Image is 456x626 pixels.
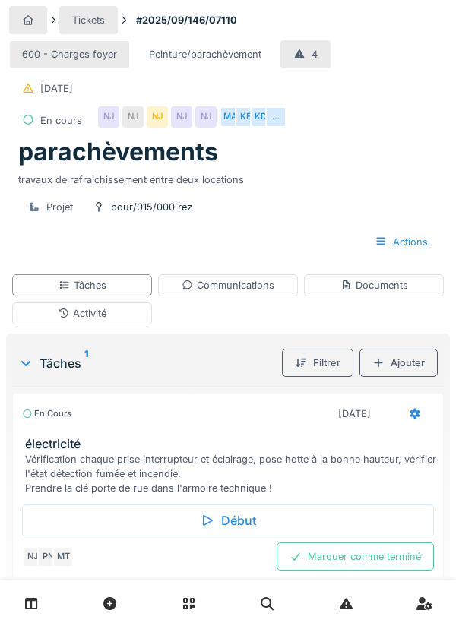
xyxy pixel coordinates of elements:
div: KE [235,106,256,128]
div: Peinture/parachèvement [149,47,261,62]
div: [DATE] [40,81,73,96]
div: Filtrer [282,349,353,377]
div: En cours [22,407,71,420]
div: Tickets [72,13,105,27]
h3: électricité [25,437,437,451]
div: travaux de rafraichissement entre deux locations [18,166,438,187]
div: NJ [147,106,168,128]
strong: #2025/09/146/07110 [130,13,243,27]
div: En cours [40,113,82,128]
div: Documents [340,278,408,292]
div: bour/015/000 rez [111,200,192,214]
div: Tâches [59,278,106,292]
div: Ajouter [359,349,438,377]
div: NJ [98,106,119,128]
div: … [265,106,287,128]
div: Activité [58,306,106,321]
div: [DATE] [338,406,371,421]
sup: 1 [84,354,88,372]
div: Communications [182,278,274,292]
div: NJ [195,106,217,128]
div: Projet [46,200,73,214]
div: MA [220,106,241,128]
div: Vérification chaque prise interrupteur et éclairage, pose hotte à la bonne hauteur, vérifier l'ét... [25,452,437,496]
div: Début [22,504,434,536]
div: NJ [22,546,43,568]
div: NJ [122,106,144,128]
div: Marquer comme terminé [277,542,434,571]
h1: parachèvements [18,138,218,166]
div: MT [52,546,74,568]
div: 600 - Charges foyer [22,47,117,62]
div: KD [250,106,271,128]
div: Tâches [18,354,276,372]
div: PN [37,546,59,568]
div: NJ [171,106,192,128]
div: 4 [312,47,318,62]
div: Actions [362,228,441,256]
